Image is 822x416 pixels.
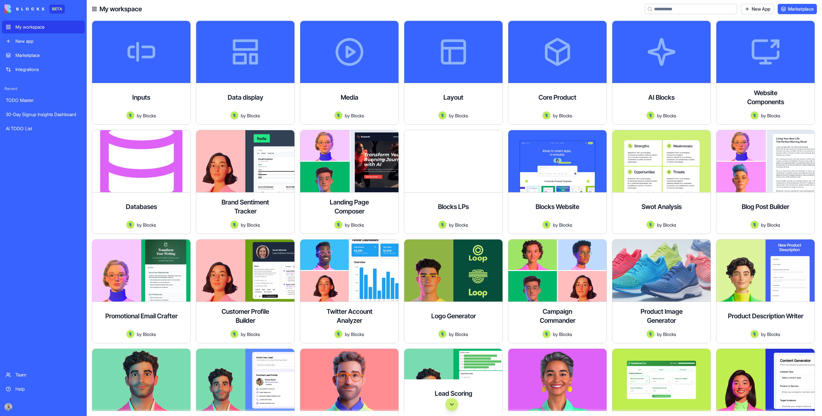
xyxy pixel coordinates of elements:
h4: Website Components [740,88,791,106]
div: Integrations [15,66,81,73]
span: by [345,112,350,119]
a: Brand Sentiment TrackerAvatarbyBlocks [196,130,295,234]
span: Blocks [663,112,676,119]
img: Avatar [647,330,654,338]
span: by [553,112,558,119]
img: Avatar [231,112,238,119]
img: Avatar [439,221,446,229]
img: Avatar [439,330,446,338]
button: Scroll to bottom [445,398,458,411]
h4: Blocks LPs [438,202,469,211]
a: Customer Profile BuilderAvatarbyBlocks [196,239,295,343]
img: Avatar [127,112,134,119]
img: Avatar [543,112,550,119]
img: Avatar [231,330,238,338]
div: AI TODO List [6,125,81,132]
a: Blocks WebsiteAvatarbyBlocks [508,130,607,234]
a: Marketplace [778,4,817,14]
a: Logo GeneratorAvatarbyBlocks [404,239,503,343]
span: by [553,331,558,338]
h4: Logo Generator [431,312,476,321]
img: image_123650291_bsq8ao.jpg [4,403,12,411]
span: Blocks [143,112,156,119]
h4: Data display [228,93,263,102]
span: Blocks [351,222,364,228]
span: Blocks [559,112,572,119]
a: Help [2,383,85,395]
a: BETA [4,5,65,14]
img: Avatar [439,112,446,119]
h4: Customer Profile Builder [220,307,271,325]
span: by [657,112,662,119]
img: Avatar [543,330,550,338]
span: by [761,112,766,119]
a: TODO Master [2,94,85,107]
h4: My workspace [100,5,142,14]
a: New App [741,4,774,14]
a: Promotional Email CrafterAvatarbyBlocks [92,239,191,343]
h4: Media [341,93,358,102]
div: My workspace [15,24,81,30]
h4: Twitter Account Analyzer [324,307,375,325]
a: InputsAvatarbyBlocks [92,21,191,125]
span: Blocks [559,222,572,228]
span: by [449,112,454,119]
a: Data displayAvatarbyBlocks [196,21,295,125]
a: Integrations [2,63,85,76]
span: Blocks [455,331,468,338]
h4: Databases [126,202,157,211]
img: Avatar [335,221,342,229]
div: TODO Master [6,97,81,104]
span: Blocks [247,331,260,338]
div: Help [15,386,81,392]
span: Blocks [351,331,364,338]
span: Blocks [247,222,260,228]
span: Blocks [663,331,676,338]
span: by [657,222,662,228]
a: Core ProductAvatarbyBlocks [508,21,607,125]
span: Blocks [455,112,468,119]
span: by [553,222,558,228]
span: Blocks [767,222,780,228]
h4: Inputs [132,93,150,102]
img: Avatar [127,221,134,229]
span: by [449,222,454,228]
img: Avatar [127,330,134,338]
span: Blocks [143,222,156,228]
a: Product Image GeneratorAvatarbyBlocks [612,239,711,343]
span: by [449,331,454,338]
div: Team [15,372,81,378]
span: Blocks [663,222,676,228]
div: BETA [49,5,65,14]
a: 30-Day Signup Insights Dashboard [2,108,85,121]
div: 30-Day Signup Insights Dashboard [6,111,81,118]
h4: AI Blocks [648,93,675,102]
h4: Lead Scoring [435,389,472,398]
a: My workspace [2,21,85,33]
a: LayoutAvatarbyBlocks [404,21,503,125]
a: New app [2,35,85,48]
img: logo [4,5,44,14]
div: Marketplace [15,52,81,59]
span: Blocks [351,112,364,119]
img: Avatar [751,221,758,229]
span: Blocks [143,331,156,338]
img: Avatar [647,221,654,229]
span: by [345,222,350,228]
h4: Product Description Writer [728,312,803,321]
h4: Blocks Website [536,202,579,211]
h4: Layout [443,93,463,102]
h4: Campaign Commander [532,307,583,325]
a: Website ComponentsAvatarbyBlocks [716,21,815,125]
a: Campaign CommanderAvatarbyBlocks [508,239,607,343]
img: Avatar [231,221,238,229]
a: Twitter Account AnalyzerAvatarbyBlocks [300,239,399,343]
h4: Product Image Generator [636,307,687,325]
a: Blog Post BuilderAvatarbyBlocks [716,130,815,234]
h4: Blog Post Builder [742,202,789,211]
span: by [241,112,246,119]
a: AI BlocksAvatarbyBlocks [612,21,711,125]
span: Blocks [767,112,780,119]
a: Blocks LPsAvatarbyBlocks [404,130,503,234]
span: by [137,112,142,119]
